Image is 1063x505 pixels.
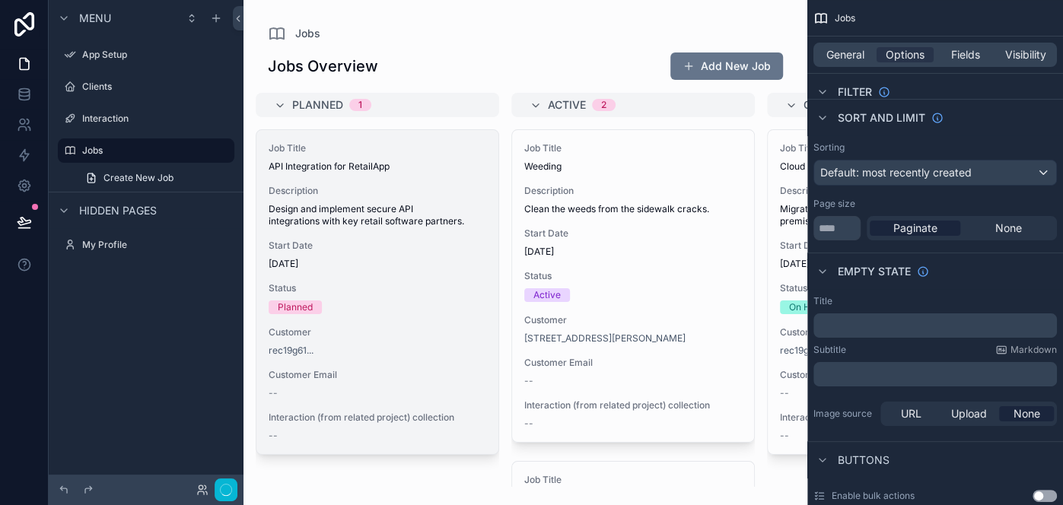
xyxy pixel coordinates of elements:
[835,12,855,24] span: Jobs
[813,295,832,307] label: Title
[533,288,561,302] div: Active
[79,203,157,218] span: Hidden pages
[780,430,789,442] span: --
[58,43,234,67] a: App Setup
[524,185,742,197] span: Description
[951,406,987,421] span: Upload
[813,198,855,210] label: Page size
[58,138,234,163] a: Jobs
[269,240,486,252] span: Start Date
[269,369,486,381] span: Customer Email
[780,326,998,338] span: Customer
[524,375,533,387] span: --
[826,47,864,62] span: General
[838,110,925,125] span: Sort And Limit
[524,160,742,173] span: Weeding
[780,345,825,357] a: rec19g61...
[524,399,742,411] span: Interaction (from related project) collection
[820,166,972,179] span: Default: most recently created
[601,99,606,111] div: 2
[804,97,853,113] span: On Hold
[813,141,845,154] label: Sorting
[548,97,586,113] span: Active
[58,233,234,257] a: My Profile
[82,49,231,61] label: App Setup
[524,332,686,345] a: [STREET_ADDRESS][PERSON_NAME]
[358,99,362,111] div: 1
[813,313,1057,338] div: scrollable content
[524,357,742,369] span: Customer Email
[269,387,278,399] span: --
[269,282,486,294] span: Status
[789,300,823,314] div: On Hold
[269,345,313,357] a: rec19g61...
[1014,406,1040,421] span: None
[292,97,343,113] span: Planned
[780,142,998,154] span: Job Title
[269,160,486,173] span: API Integration for RetailApp
[524,203,742,215] span: Clean the weeds from the sidewalk cracks.
[780,185,998,197] span: Description
[524,474,742,486] span: Job Title
[269,411,486,424] span: Interaction (from related project) collection
[838,84,872,100] span: Filter
[269,185,486,197] span: Description
[780,387,789,399] span: --
[995,221,1022,236] span: None
[269,430,278,442] span: --
[82,113,231,125] label: Interaction
[269,203,486,227] span: Design and implement secure API integrations with key retail software partners.
[838,453,890,468] span: Buttons
[780,160,998,173] span: Cloud Migration for HealthServe
[103,172,173,184] span: Create New Job
[780,411,998,424] span: Interaction (from related project) collection
[901,406,921,421] span: URL
[58,75,234,99] a: Clients
[82,239,231,251] label: My Profile
[780,203,998,227] span: Migrate all IT infrastructure and data from on-premise to AWS cloud for the healthcare client.
[269,142,486,154] span: Job Title
[886,47,925,62] span: Options
[511,129,755,443] a: Job TitleWeedingDescriptionClean the weeds from the sidewalk cracks.Start Date[DATE]StatusActiveC...
[813,362,1057,386] div: scrollable content
[524,227,742,240] span: Start Date
[524,270,742,282] span: Status
[268,56,378,77] h1: Jobs Overview
[813,160,1057,186] button: Default: most recently created
[524,246,742,258] span: [DATE]
[780,282,998,294] span: Status
[767,129,1010,455] a: Job TitleCloud Migration for HealthServeDescriptionMigrate all IT infrastructure and data from on...
[893,221,937,236] span: Paginate
[780,240,998,252] span: Start Date
[1005,47,1046,62] span: Visibility
[670,52,783,80] button: Add New Job
[268,24,320,43] a: Jobs
[951,47,980,62] span: Fields
[269,258,486,270] span: [DATE]
[256,129,499,455] a: Job TitleAPI Integration for RetailAppDescriptionDesign and implement secure API integrations wit...
[995,344,1057,356] a: Markdown
[76,166,234,190] a: Create New Job
[82,81,231,93] label: Clients
[79,11,111,26] span: Menu
[780,369,998,381] span: Customer Email
[269,326,486,338] span: Customer
[780,258,998,270] span: [DATE]
[82,145,225,157] label: Jobs
[838,264,911,279] span: Empty state
[295,26,320,41] span: Jobs
[1010,344,1057,356] span: Markdown
[813,344,846,356] label: Subtitle
[278,300,313,314] div: Planned
[524,418,533,430] span: --
[813,408,874,420] label: Image source
[524,142,742,154] span: Job Title
[524,314,742,326] span: Customer
[58,106,234,131] a: Interaction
